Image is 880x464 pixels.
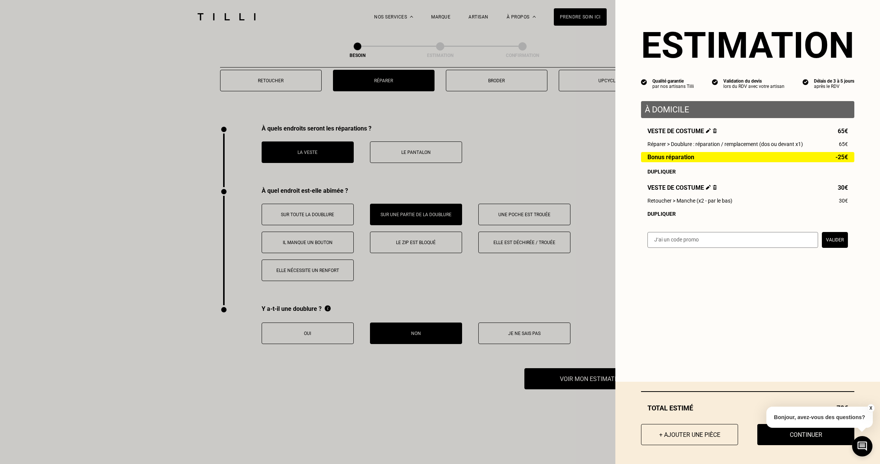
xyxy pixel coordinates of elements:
div: par nos artisans Tilli [652,84,694,89]
span: 30€ [838,184,848,191]
img: Supprimer [713,185,717,190]
input: J‘ai un code promo [647,232,818,248]
span: 30€ [839,198,848,204]
div: Dupliquer [647,211,848,217]
button: X [867,404,874,412]
span: Bonus réparation [647,154,694,160]
section: Estimation [641,24,854,66]
img: Éditer [706,128,711,133]
button: Valider [822,232,848,248]
div: Qualité garantie [652,78,694,84]
img: Éditer [706,185,711,190]
span: Veste de costume [647,128,717,135]
div: Total estimé [641,404,854,412]
img: icon list info [641,78,647,85]
span: Retoucher > Manche (x2 - par le bas) [647,198,732,204]
img: Supprimer [713,128,717,133]
div: après le RDV [814,84,854,89]
span: Veste de costume [647,184,717,191]
p: À domicile [645,105,851,114]
span: -25€ [835,154,848,160]
button: Continuer [757,424,854,445]
button: + Ajouter une pièce [641,424,738,445]
div: Dupliquer [647,169,848,175]
span: 65€ [838,128,848,135]
p: Bonjour, avez-vous des questions? [766,407,873,428]
span: Réparer > Doublure : réparation / remplacement (dos ou devant x1) [647,141,803,147]
div: Délais de 3 à 5 jours [814,78,854,84]
img: icon list info [712,78,718,85]
div: lors du RDV avec votre artisan [723,84,784,89]
div: Validation du devis [723,78,784,84]
span: 65€ [839,141,848,147]
img: icon list info [803,78,809,85]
